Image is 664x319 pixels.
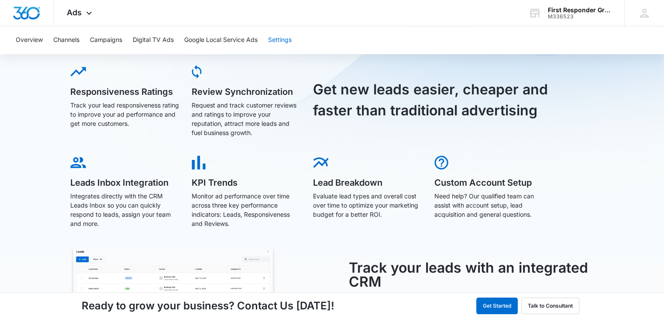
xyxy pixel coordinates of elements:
[192,87,301,96] h5: Review Synchronization
[70,178,179,187] h5: Leads Inbox Integration
[548,14,612,20] div: account id
[521,298,579,314] button: Talk to Consultant
[313,79,558,121] h3: Get new leads easier, cheaper and faster than traditional advertising
[434,191,544,219] p: Need help? Our qualified team can assist with account setup, lead acquisition and general questions.
[82,298,334,314] h4: Ready to grow your business? Contact Us [DATE]!
[349,261,594,289] h3: Track your leads with an integrated CRM
[16,26,43,54] button: Overview
[548,7,612,14] div: account name
[70,191,179,228] p: Integrates directly with the CRM Leads Inbox so you can quickly respond to leads, assign your tea...
[192,178,301,187] h5: KPI Trends
[434,178,544,187] h5: Custom Account Setup
[313,191,422,219] p: Evaluate lead types and overall cost over time to optimize your marketing budget for a better ROI.
[476,298,518,314] button: Get Started
[192,191,301,228] p: Monitor ad performance over time across three key performance indicators: Leads, Responsiveness a...
[67,8,82,17] span: Ads
[70,87,179,96] h5: Responsiveness Ratings
[313,178,422,187] h5: Lead Breakdown
[53,26,79,54] button: Channels
[90,26,122,54] button: Campaigns
[192,101,301,137] p: Request and track customer reviews and ratings to improve your reputation, attract more leads and...
[70,101,179,128] p: Track your lead responsiveness rating to improve your ad performance and get more customers.
[268,26,292,54] button: Settings
[133,26,174,54] button: Digital TV Ads
[184,26,258,54] button: Google Local Service Ads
